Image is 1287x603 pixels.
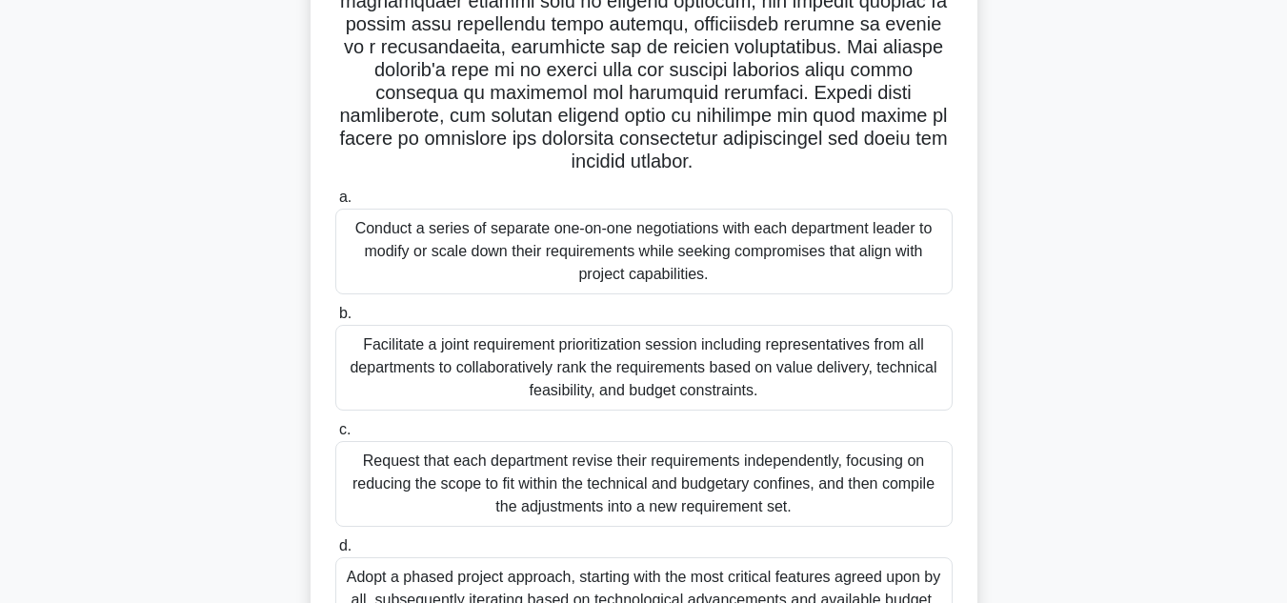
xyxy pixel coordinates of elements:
[335,441,953,527] div: Request that each department revise their requirements independently, focusing on reducing the sc...
[339,189,352,205] span: a.
[335,209,953,294] div: Conduct a series of separate one-on-one negotiations with each department leader to modify or sca...
[339,305,352,321] span: b.
[339,421,351,437] span: c.
[335,325,953,411] div: Facilitate a joint requirement prioritization session including representatives from all departme...
[339,537,352,553] span: d.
